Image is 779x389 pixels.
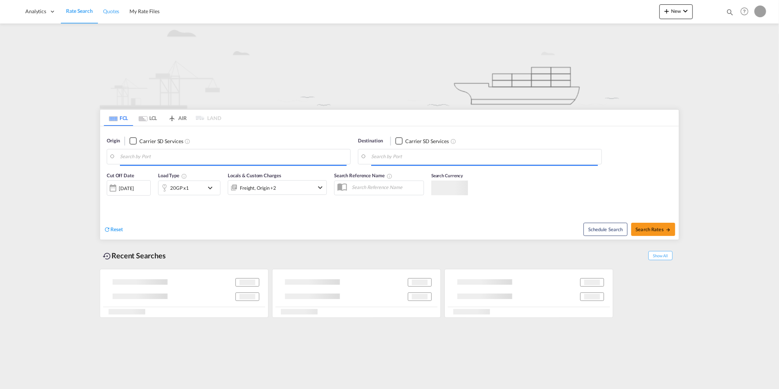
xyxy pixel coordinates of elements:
[240,183,276,193] div: Freight Origin Destination Dock Stuffing
[181,173,187,179] md-icon: Select multiple loads to view rates
[666,227,671,232] md-icon: icon-arrow-right
[103,252,111,261] md-icon: icon-backup-restore
[158,181,220,195] div: 20GP x1icon-chevron-down
[107,180,151,196] div: [DATE]
[636,226,671,232] span: Search Rates
[584,223,628,236] button: Note: By default Schedule search will only considerorigin ports, destination ports and cut off da...
[107,137,120,145] span: Origin
[334,172,392,178] span: Search Reference Name
[139,138,183,145] div: Carrier SD Services
[395,137,449,145] md-checkbox: Checkbox No Ink
[387,173,392,179] md-icon: Your search will be saved by the below given name
[104,110,221,126] md-pagination-wrapper: Use the left and right arrow keys to navigate between tabs
[316,183,325,192] md-icon: icon-chevron-down
[100,126,679,240] div: Origin Checkbox No InkUnchecked: Search for CY (Container Yard) services for all selected carrier...
[107,195,112,205] md-datepicker: Select
[726,8,734,16] md-icon: icon-magnify
[431,173,463,178] span: Search Currency
[228,180,327,195] div: Freight Origin Destination Dock Stuffingicon-chevron-down
[104,226,123,234] div: icon-refreshReset
[738,5,751,18] span: Help
[168,114,176,119] md-icon: icon-airplane
[358,137,383,145] span: Destination
[631,223,675,236] button: Search Ratesicon-arrow-right
[103,8,119,14] span: Quotes
[738,5,754,18] div: Help
[119,185,134,192] div: [DATE]
[133,110,162,126] md-tab-item: LCL
[659,4,693,19] button: icon-plus 400-fgNewicon-chevron-down
[110,226,123,232] span: Reset
[129,137,183,145] md-checkbox: Checkbox No Ink
[158,172,187,178] span: Load Type
[662,8,690,14] span: New
[170,183,189,193] div: 20GP x1
[129,8,160,14] span: My Rate Files
[726,8,734,19] div: icon-magnify
[100,247,169,264] div: Recent Searches
[662,7,671,15] md-icon: icon-plus 400-fg
[66,8,93,14] span: Rate Search
[348,182,424,193] input: Search Reference Name
[100,23,679,109] img: new-FCL.png
[162,110,192,126] md-tab-item: AIR
[206,183,218,192] md-icon: icon-chevron-down
[104,110,133,126] md-tab-item: FCL
[185,138,191,144] md-icon: Unchecked: Search for CY (Container Yard) services for all selected carriers.Checked : Search for...
[120,151,347,162] input: Search by Port
[25,8,46,15] span: Analytics
[104,226,110,233] md-icon: icon-refresh
[450,138,456,144] md-icon: Unchecked: Search for CY (Container Yard) services for all selected carriers.Checked : Search for...
[648,251,673,260] span: Show All
[371,151,598,162] input: Search by Port
[228,172,281,178] span: Locals & Custom Charges
[681,7,690,15] md-icon: icon-chevron-down
[405,138,449,145] div: Carrier SD Services
[107,172,134,178] span: Cut Off Date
